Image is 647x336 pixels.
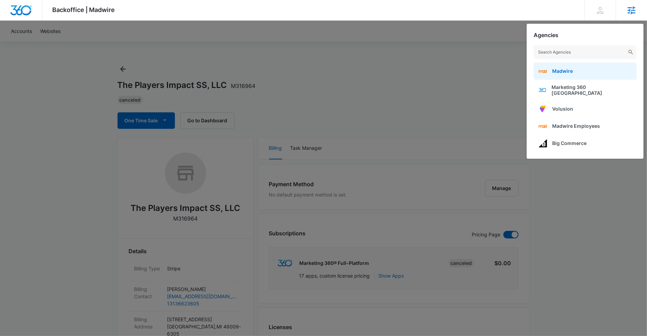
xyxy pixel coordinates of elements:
[534,32,558,38] h2: Agencies
[552,140,587,146] span: Big Commerce
[534,63,637,80] a: Madwire
[53,6,115,13] span: Backoffice | Madwire
[534,45,637,59] input: Search Agencies
[534,117,637,135] a: Madwire Employees
[552,106,573,112] span: Volusion
[534,100,637,117] a: Volusion
[534,135,637,152] a: Big Commerce
[534,80,637,100] a: Marketing 360 [GEOGRAPHIC_DATA]
[551,84,632,96] span: Marketing 360 [GEOGRAPHIC_DATA]
[552,68,573,74] span: Madwire
[552,123,600,129] span: Madwire Employees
